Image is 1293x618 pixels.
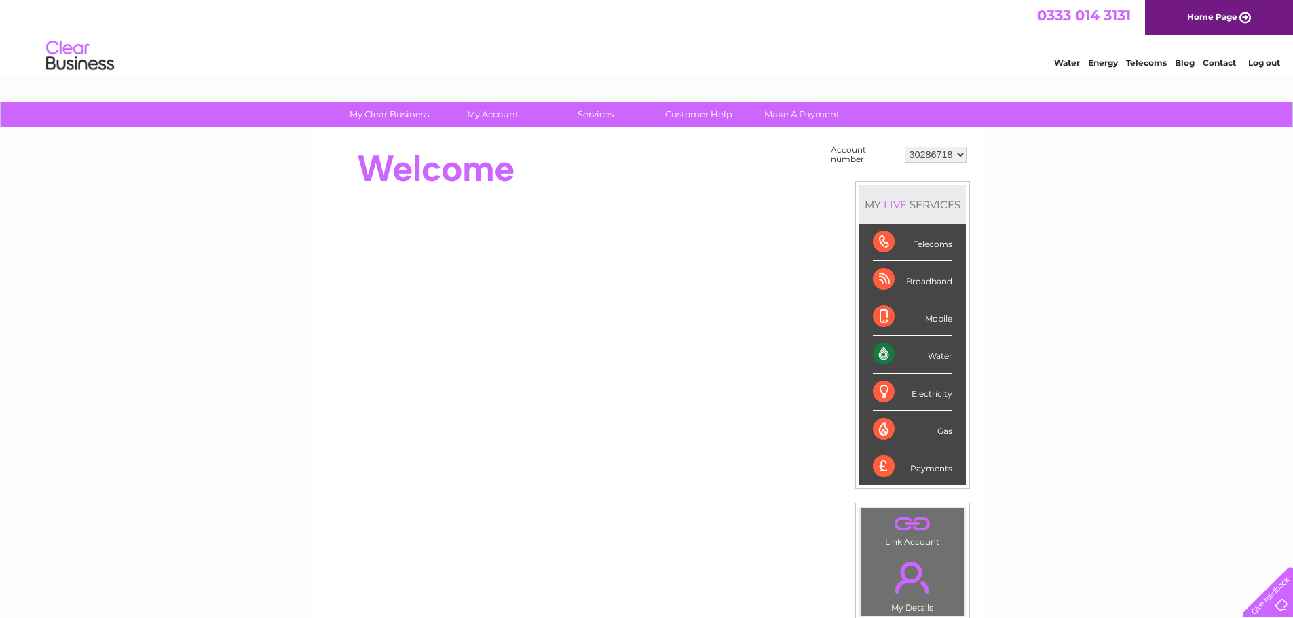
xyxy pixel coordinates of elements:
div: MY SERVICES [859,185,966,224]
a: . [864,511,961,535]
a: Customer Help [643,102,755,127]
td: My Details [860,550,965,617]
td: Account number [827,142,901,168]
a: My Clear Business [333,102,445,127]
a: Water [1054,58,1080,68]
a: Contact [1203,58,1236,68]
img: logo.png [45,35,115,77]
a: Log out [1248,58,1280,68]
a: Make A Payment [746,102,858,127]
a: Blog [1175,58,1195,68]
div: Telecoms [873,224,952,261]
div: Payments [873,448,952,485]
div: Gas [873,411,952,448]
div: Electricity [873,374,952,411]
td: Link Account [860,507,965,550]
a: 0333 014 3131 [1037,7,1131,24]
a: My Account [436,102,548,127]
a: Telecoms [1126,58,1167,68]
div: Clear Business is a trading name of Verastar Limited (registered in [GEOGRAPHIC_DATA] No. 3667643... [326,7,968,66]
a: Energy [1088,58,1118,68]
div: LIVE [881,198,910,211]
div: Broadband [873,261,952,298]
div: Mobile [873,298,952,336]
a: . [864,554,961,601]
div: Water [873,336,952,373]
a: Services [540,102,652,127]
